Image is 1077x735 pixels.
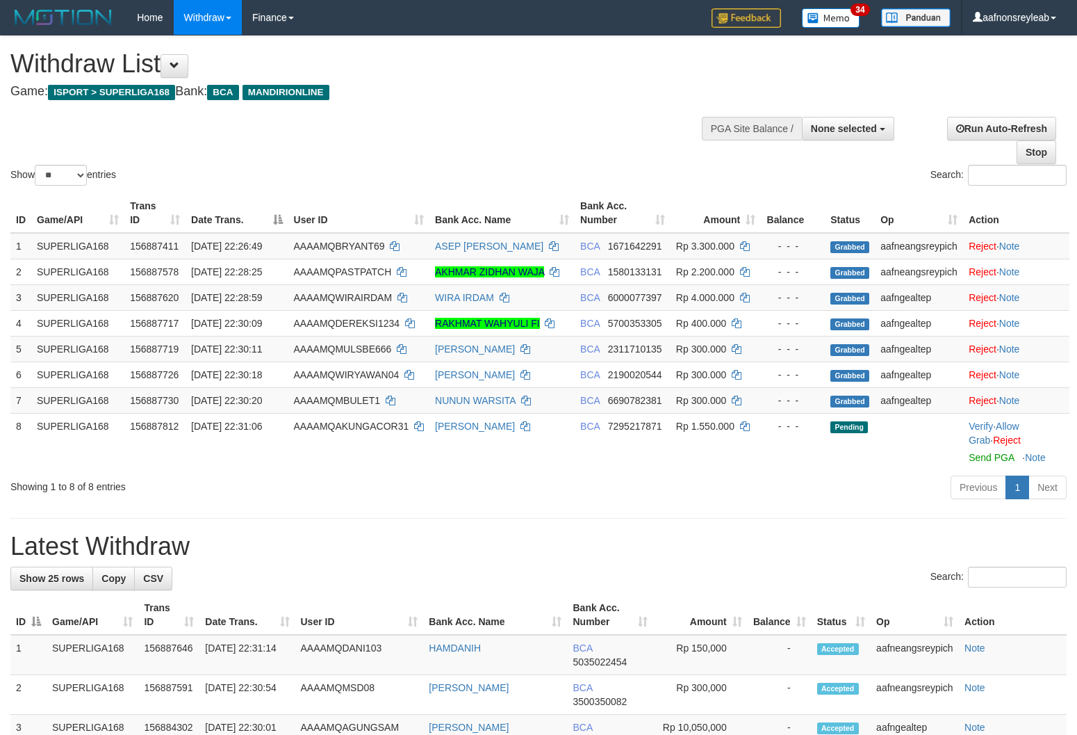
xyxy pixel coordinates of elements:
[963,413,1069,470] td: · ·
[671,193,761,233] th: Amount: activate to sort column ascending
[242,85,329,100] span: MANDIRIONLINE
[435,369,515,380] a: [PERSON_NAME]
[830,421,868,433] span: Pending
[191,395,262,406] span: [DATE] 22:30:20
[608,421,662,432] span: Copy 7295217871 to clipboard
[999,369,1020,380] a: Note
[871,635,959,675] td: aafneangsreypich
[766,239,819,253] div: - - -
[199,675,295,715] td: [DATE] 22:30:54
[766,419,819,433] div: - - -
[580,292,600,303] span: BCA
[429,722,509,733] a: [PERSON_NAME]
[575,193,671,233] th: Bank Acc. Number: activate to sort column ascending
[1017,140,1056,164] a: Stop
[969,421,1019,446] span: ·
[429,682,509,693] a: [PERSON_NAME]
[10,310,31,336] td: 4
[580,266,600,277] span: BCA
[969,241,996,252] a: Reject
[134,567,172,590] a: CSV
[766,265,819,279] div: - - -
[294,395,380,406] span: AAAAMQMBULET1
[435,344,515,355] a: [PERSON_NAME]
[191,421,262,432] span: [DATE] 22:31:06
[875,193,963,233] th: Op: activate to sort column ascending
[875,336,963,362] td: aafngealtep
[573,656,627,668] span: Copy 5035022454 to clipboard
[294,421,409,432] span: AAAAMQAKUNGACOR31
[10,474,438,494] div: Showing 1 to 8 of 8 entries
[31,362,124,387] td: SUPERLIGA168
[10,413,31,470] td: 8
[435,241,543,252] a: ASEP [PERSON_NAME]
[191,344,262,355] span: [DATE] 22:30:11
[435,395,516,406] a: NUNUN WARSITA
[812,595,871,635] th: Status: activate to sort column ascending
[875,310,963,336] td: aafngealtep
[963,387,1069,413] td: ·
[580,241,600,252] span: BCA
[435,318,540,329] a: RAKHMAT WAHYULI FI
[608,266,662,277] span: Copy 1580133131 to clipboard
[31,259,124,284] td: SUPERLIGA168
[124,193,186,233] th: Trans ID: activate to sort column ascending
[999,241,1020,252] a: Note
[207,85,238,100] span: BCA
[10,567,93,590] a: Show 25 rows
[608,344,662,355] span: Copy 2311710135 to clipboard
[963,193,1069,233] th: Action
[676,369,726,380] span: Rp 300.000
[580,395,600,406] span: BCA
[10,7,116,28] img: MOTION_logo.png
[573,696,627,707] span: Copy 3500350082 to clipboard
[850,3,869,16] span: 34
[871,595,959,635] th: Op: activate to sort column ascending
[875,284,963,310] td: aafngealtep
[968,567,1067,588] input: Search:
[766,368,819,382] div: - - -
[295,635,424,675] td: AAAAMQDANI103
[993,435,1021,446] a: Reject
[199,595,295,635] th: Date Trans.: activate to sort column ascending
[964,682,985,693] a: Note
[964,722,985,733] a: Note
[811,123,877,134] span: None selected
[10,233,31,259] td: 1
[676,421,734,432] span: Rp 1.550.000
[10,259,31,284] td: 2
[31,310,124,336] td: SUPERLIGA168
[676,318,726,329] span: Rp 400.000
[930,165,1067,186] label: Search:
[930,567,1067,588] label: Search:
[969,421,1019,446] a: Allow Grab
[830,293,869,305] span: Grabbed
[969,452,1014,463] a: Send PGA
[580,369,600,380] span: BCA
[963,259,1069,284] td: ·
[676,266,734,277] span: Rp 2.200.000
[31,336,124,362] td: SUPERLIGA168
[766,394,819,407] div: - - -
[19,573,84,584] span: Show 25 rows
[964,643,985,654] a: Note
[959,595,1067,635] th: Action
[31,233,124,259] td: SUPERLIGA168
[47,595,138,635] th: Game/API: activate to sort column ascending
[766,316,819,330] div: - - -
[963,362,1069,387] td: ·
[875,387,963,413] td: aafngealtep
[969,369,996,380] a: Reject
[191,369,262,380] span: [DATE] 22:30:18
[999,318,1020,329] a: Note
[968,165,1067,186] input: Search:
[130,292,179,303] span: 156887620
[766,342,819,356] div: - - -
[999,344,1020,355] a: Note
[817,643,859,655] span: Accepted
[10,533,1067,560] h1: Latest Withdraw
[101,573,126,584] span: Copy
[92,567,135,590] a: Copy
[573,643,592,654] span: BCA
[10,85,704,99] h4: Game: Bank:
